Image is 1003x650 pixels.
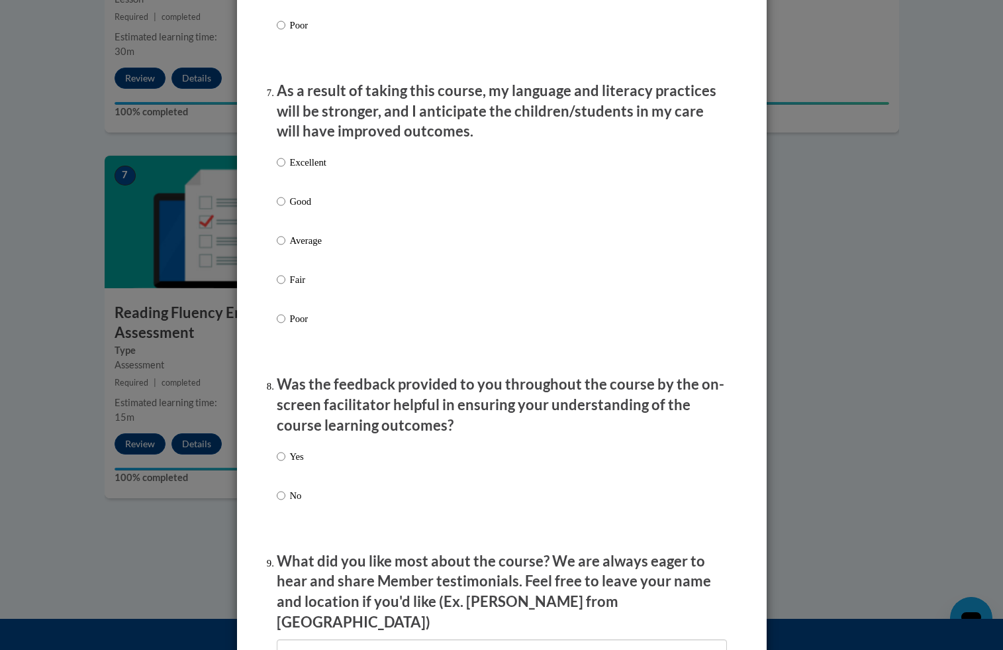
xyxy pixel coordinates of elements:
[277,488,285,503] input: No
[277,551,727,633] p: What did you like most about the course? We are always eager to hear and share Member testimonial...
[277,81,727,142] p: As a result of taking this course, my language and literacy practices will be stronger, and I ant...
[277,233,285,248] input: Average
[277,155,285,170] input: Excellent
[290,449,304,464] p: Yes
[277,194,285,209] input: Good
[290,272,326,287] p: Fair
[290,194,326,209] p: Good
[277,374,727,435] p: Was the feedback provided to you throughout the course by the on-screen facilitator helpful in en...
[290,233,326,248] p: Average
[277,272,285,287] input: Fair
[290,488,304,503] p: No
[277,311,285,326] input: Poor
[290,155,326,170] p: Excellent
[277,449,285,464] input: Yes
[290,18,326,32] p: Poor
[290,311,326,326] p: Poor
[277,18,285,32] input: Poor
